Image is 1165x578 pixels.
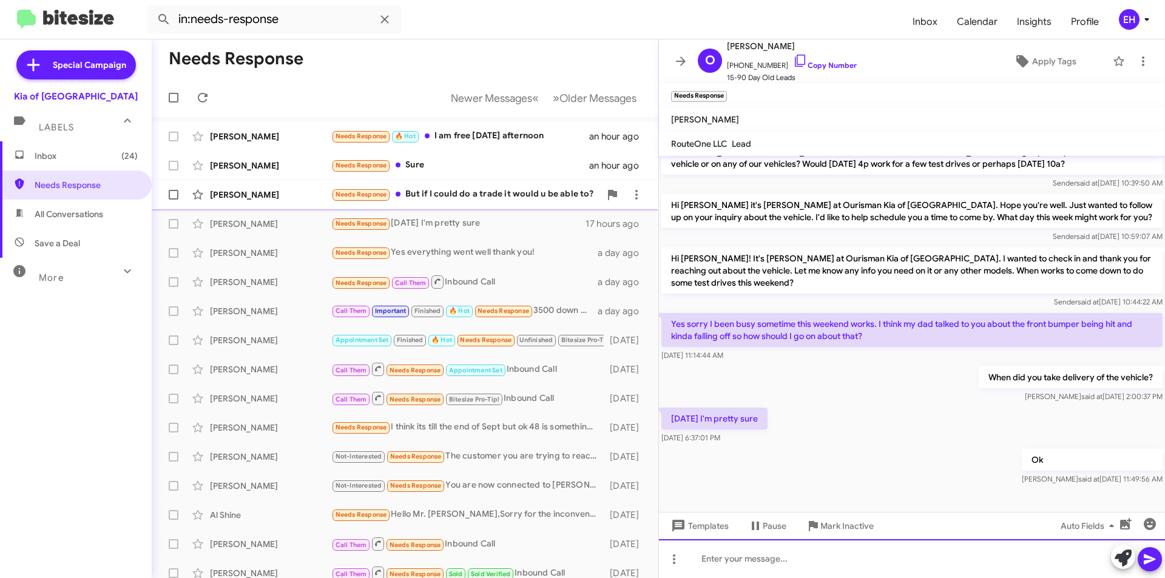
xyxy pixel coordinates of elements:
[669,515,729,537] span: Templates
[390,366,441,374] span: Needs Response
[336,423,387,431] span: Needs Response
[331,536,604,551] div: Inbound Call
[331,508,604,522] div: Hello Mr. [PERSON_NAME],Sorry for the inconvenience, but I was just doing an internet search to s...
[589,130,649,143] div: an hour ago
[336,132,387,140] span: Needs Response
[1022,449,1163,471] p: Ok
[1007,4,1061,39] a: Insights
[390,452,442,460] span: Needs Response
[604,480,649,492] div: [DATE]
[336,249,387,257] span: Needs Response
[397,336,424,344] span: Finished
[460,336,512,344] span: Needs Response
[604,422,649,434] div: [DATE]
[671,138,727,149] span: RouteOne LLC
[604,334,649,346] div: [DATE]
[210,130,331,143] div: [PERSON_NAME]
[336,279,387,287] span: Needs Response
[671,114,739,125] span: [PERSON_NAME]
[331,217,586,230] div: [DATE] I'm pretty sure
[414,307,441,315] span: Finished
[598,247,649,259] div: a day ago
[390,541,441,549] span: Needs Response
[210,305,331,317] div: [PERSON_NAME]
[331,158,589,172] div: Sure
[661,408,768,429] p: [DATE] I'm pretty sure
[331,449,604,463] div: The customer you are trying to reach has already left the conversation.
[449,366,502,374] span: Appointment Set
[336,161,387,169] span: Needs Response
[661,194,1163,228] p: Hi [PERSON_NAME] it's [PERSON_NAME] at Ourisman Kia of [GEOGRAPHIC_DATA]. Hope you're well. Just ...
[1061,515,1119,537] span: Auto Fields
[604,363,649,375] div: [DATE]
[1054,297,1163,306] span: Sender [DATE] 10:44:22 AM
[1109,9,1152,30] button: EH
[395,132,416,140] span: 🔥 Hot
[1081,392,1103,401] span: said at
[604,451,649,463] div: [DATE]
[449,307,470,315] span: 🔥 Hot
[331,187,600,201] div: But if I could do a trade it would u be able to?
[39,122,74,133] span: Labels
[375,307,407,315] span: Important
[661,141,1163,175] p: Hi [PERSON_NAME] it's [PERSON_NAME] at Ourisman Kia of [GEOGRAPHIC_DATA]. Can I get you any more ...
[659,515,738,537] button: Templates
[336,220,387,227] span: Needs Response
[210,480,331,492] div: [PERSON_NAME]
[210,218,331,230] div: [PERSON_NAME]
[210,451,331,463] div: [PERSON_NAME]
[331,391,604,406] div: Inbound Call
[169,49,303,69] h1: Needs Response
[444,86,644,110] nav: Page navigation example
[1119,9,1140,30] div: EH
[35,208,103,220] span: All Conversations
[1025,392,1163,401] span: [PERSON_NAME] [DATE] 2:00:37 PM
[14,90,138,102] div: Kia of [GEOGRAPHIC_DATA]
[390,482,442,489] span: Needs Response
[210,509,331,521] div: Al Shine
[559,92,637,105] span: Older Messages
[1076,232,1098,241] span: said at
[661,247,1163,294] p: Hi [PERSON_NAME]! It's [PERSON_NAME] at Ourisman Kia of [GEOGRAPHIC_DATA]. I wanted to check in a...
[820,515,874,537] span: Mark Inactive
[1051,515,1129,537] button: Auto Fields
[478,307,529,315] span: Needs Response
[1053,232,1163,241] span: Sender [DATE] 10:59:07 AM
[1061,4,1109,39] span: Profile
[947,4,1007,39] span: Calendar
[16,50,136,79] a: Special Campaign
[210,334,331,346] div: [PERSON_NAME]
[1078,474,1099,483] span: said at
[39,272,64,283] span: More
[210,422,331,434] div: [PERSON_NAME]
[1022,474,1163,483] span: [PERSON_NAME] [DATE] 11:49:56 AM
[604,538,649,550] div: [DATE]
[1032,50,1076,72] span: Apply Tags
[793,61,857,70] a: Copy Number
[982,50,1107,72] button: Apply Tags
[336,336,389,344] span: Appointment Set
[35,150,138,162] span: Inbox
[210,160,331,172] div: [PERSON_NAME]
[121,150,138,162] span: (24)
[1078,297,1099,306] span: said at
[1053,178,1163,187] span: Sender [DATE] 10:39:50 AM
[431,336,452,344] span: 🔥 Hot
[210,247,331,259] div: [PERSON_NAME]
[210,363,331,375] div: [PERSON_NAME]
[331,304,598,318] div: 3500 down with a trade in
[210,189,331,201] div: [PERSON_NAME]
[336,307,367,315] span: Call Them
[336,395,367,403] span: Call Them
[444,86,546,110] button: Previous
[586,218,649,230] div: 17 hours ago
[336,541,367,549] span: Call Them
[395,279,427,287] span: Call Them
[331,420,604,434] div: I think its till the end of Sept but ok 48 is something i'll have to think about then.
[336,366,367,374] span: Call Them
[331,333,604,347] div: Top of the first Carfax I sent you. I'm currently driving right now.
[661,351,723,360] span: [DATE] 11:14:44 AM
[796,515,883,537] button: Mark Inactive
[451,92,532,105] span: Newer Messages
[331,129,589,143] div: I am free [DATE] afternoon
